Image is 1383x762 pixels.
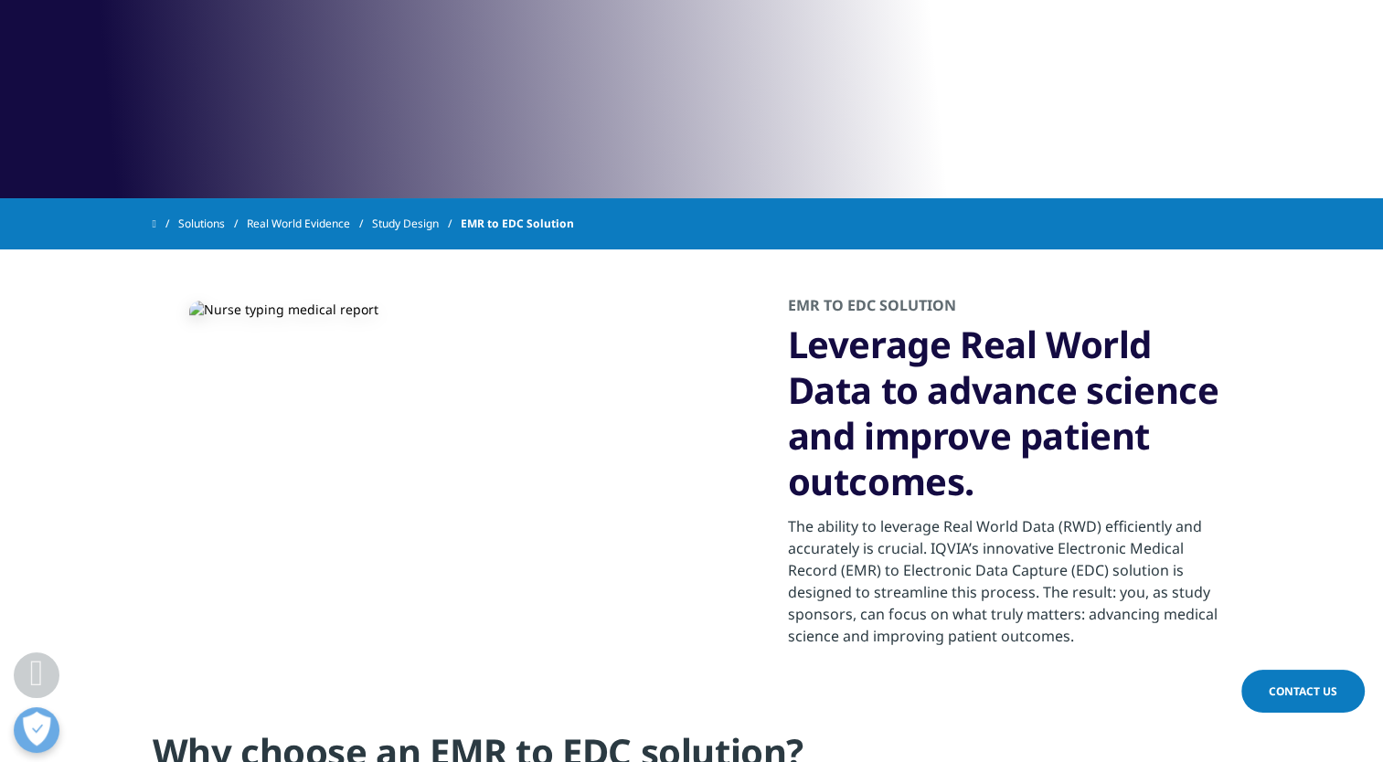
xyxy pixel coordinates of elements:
span: Contact Us [1269,683,1337,699]
span: EMR to EDC Solution [461,207,574,240]
h2: EMR to EDC Solution [788,295,1231,322]
img: Nurse typing medical report [189,301,724,642]
a: Solutions [178,207,247,240]
div: The ability to leverage Real World Data (RWD) efficiently and accurately is crucial. IQVIA’s inno... [788,504,1231,647]
a: Study Design [372,207,461,240]
a: Real World Evidence [247,207,372,240]
a: Contact Us [1241,670,1365,713]
button: 優先設定センターを開く [14,707,59,753]
h3: Leverage Real World Data to advance science and improve patient outcomes. [788,322,1231,504]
